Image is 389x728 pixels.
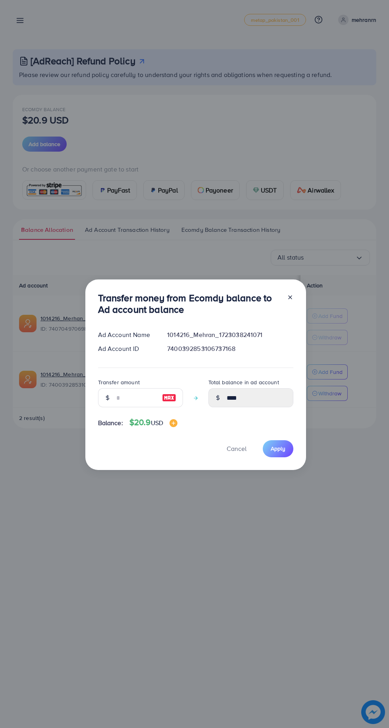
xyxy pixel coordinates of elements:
[271,445,285,453] span: Apply
[98,418,123,428] span: Balance:
[161,344,299,353] div: 7400392853106737168
[151,418,163,427] span: USD
[129,418,177,428] h4: $20.9
[208,378,279,386] label: Total balance in ad account
[217,440,256,457] button: Cancel
[92,344,161,353] div: Ad Account ID
[162,393,176,403] img: image
[169,419,177,427] img: image
[161,330,299,339] div: 1014216_Mehran_1723038241071
[263,440,293,457] button: Apply
[98,292,281,315] h3: Transfer money from Ecomdy balance to Ad account balance
[92,330,161,339] div: Ad Account Name
[227,444,246,453] span: Cancel
[98,378,140,386] label: Transfer amount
